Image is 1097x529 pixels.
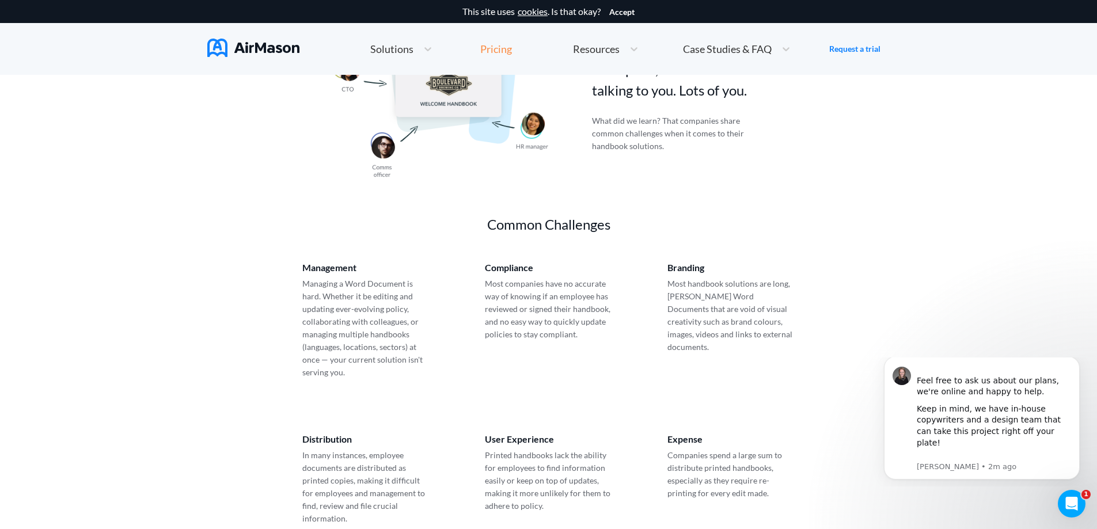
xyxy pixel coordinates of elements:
div: Message content [50,6,204,102]
button: Accept cookies [609,7,635,17]
span: Resources [573,44,620,54]
p: Message from Holly, sent 2m ago [50,104,204,115]
a: Request a trial [829,43,880,55]
img: Profile image for Holly [26,9,44,28]
p: Most companies have no accurate way of knowing if an employee has reviewed or signed their handbo... [485,277,613,341]
iframe: Intercom notifications message [867,357,1097,486]
p: Companies spend a large sum to distribute printed handbooks, especially as they require re-printi... [667,449,795,500]
p: Most handbook solutions are long, [PERSON_NAME] Word Documents that are void of visual creativity... [667,277,795,353]
p: Managing a Word Document is hard. Whether it be editing and updating ever-evolving policy, collab... [302,277,430,379]
img: AirMason Logo [207,39,299,57]
p: Common Challenges [376,214,722,235]
div: Expense [667,434,795,444]
span: Solutions [370,44,413,54]
span: 1 [1081,490,1091,499]
p: Printed handbooks lack the ability for employees to find information easily or keep on top of upd... [485,449,613,512]
div: Distribution [302,434,430,444]
div: Keep in mind, we have in-house copywriters and a design team that can take this project right off... [50,46,204,102]
div: Branding [667,262,795,273]
div: Management [302,262,430,273]
a: cookies [518,6,548,17]
div: Feel free to ask us about our plans, we're online and happy to help. [50,6,204,40]
iframe: Intercom live chat [1058,490,1085,517]
a: Pricing [480,39,512,59]
span: Case Studies & FAQ [683,44,772,54]
p: In many instances, employee documents are distributed as printed copies, making it difficult for ... [302,449,430,525]
div: Compliance [485,262,613,273]
div: Pricing [480,44,512,54]
div: User Experience [485,434,613,444]
p: What did we learn? That companies share common challenges when it comes to their handbook solutions. [592,115,751,153]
